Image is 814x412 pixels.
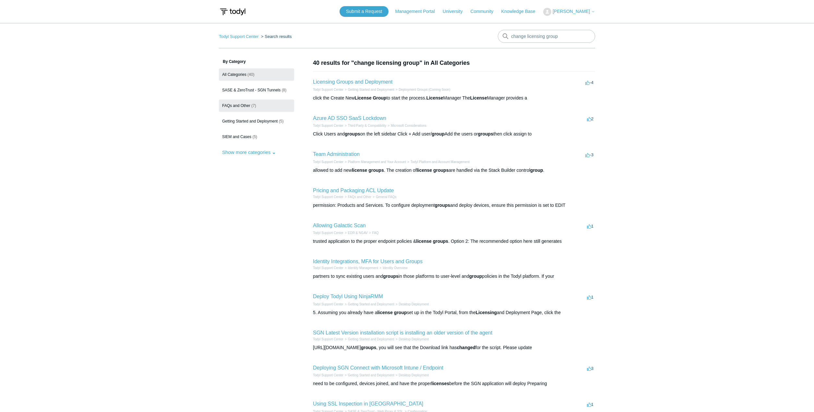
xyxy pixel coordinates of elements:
a: Todyl Support Center [313,302,343,306]
li: Todyl Support Center [313,337,343,342]
li: EDR & NGAV [343,230,368,235]
a: Management Portal [395,8,441,15]
li: Getting Started and Deployment [343,87,394,92]
em: licenses [431,381,449,386]
li: General FAQs [371,194,396,199]
div: [URL][DOMAIN_NAME] , you will see that the Download link has for the script. Please update [313,344,595,351]
div: Click Users and on the left sidebar Click + Add user/ Add the users or then click assign to [313,131,595,137]
button: [PERSON_NAME] [543,8,595,16]
a: Azure AD SSO SaaS Lockdown [313,115,386,121]
li: Microsoft Considerations [386,123,426,128]
em: license [377,310,392,315]
li: Getting Started and Deployment [343,337,394,342]
span: 1 [587,402,593,407]
span: (7) [251,103,256,108]
li: Todyl Support Center [313,265,343,270]
li: Desktop Deployment [394,302,429,307]
a: Todyl Platform and Account Management [411,160,470,164]
span: 2 [587,116,593,121]
a: EDR & NGAV [348,231,368,235]
a: Getting Started and Deployment [348,373,394,377]
a: Desktop Deployment [399,373,429,377]
li: Deployment Groups (Coming Soon) [394,87,450,92]
span: [PERSON_NAME] [553,9,590,14]
a: University [443,8,469,15]
button: Show more categories [219,146,279,158]
div: trusted application to the proper endpoint policies & . Option 2: The recommended option here sti... [313,238,595,245]
a: Todyl Support Center [313,266,343,270]
em: groups [478,131,493,136]
a: All Categories (40) [219,68,294,81]
li: Todyl Support Center [219,34,260,39]
a: Platform Management and Your Account [348,160,406,164]
div: need to be configured, devices joined, and have the proper before the SGN application will deploy... [313,380,595,387]
em: groups [361,345,376,350]
em: License [426,95,443,100]
h1: 40 results for "change licensing group" in All Categories [313,59,595,67]
em: group [394,310,407,315]
li: FAQs and Other [343,194,371,199]
em: changed [457,345,476,350]
div: partners to sync existing users and in those platforms to user-level and policies in the Todyl pl... [313,273,595,280]
input: Search [498,30,595,43]
li: Todyl Support Center [313,230,343,235]
span: 3 [587,366,593,371]
li: Search results [260,34,292,39]
li: Desktop Deployment [394,337,429,342]
h3: By Category [219,59,294,65]
em: group [432,131,445,136]
a: Getting Started and Deployment [348,337,394,341]
a: Pricing and Packaging ACL Update [313,188,394,193]
em: License [470,95,487,100]
span: All Categories [222,72,246,77]
li: Todyl Platform and Account Management [406,159,470,164]
li: Todyl Support Center [313,159,343,164]
em: groups [345,131,360,136]
a: Microsoft Considerations [391,124,426,127]
em: groups [368,168,384,173]
li: Identity Management [343,265,378,270]
a: Submit a Request [340,6,389,17]
span: FAQs and Other [222,103,250,108]
li: Todyl Support Center [313,302,343,307]
span: 1 [587,224,593,229]
a: Todyl Support Center [219,34,258,39]
a: Using SSL Inspection in [GEOGRAPHIC_DATA] [313,401,423,406]
span: Getting Started and Deployment [222,119,278,124]
a: FAQs and Other [348,195,371,199]
a: Getting Started and Deployment [348,88,394,91]
a: Community [471,8,500,15]
em: group [469,274,482,279]
span: (5) [279,119,284,124]
span: SASE & ZeroTrust - SGN Tunnels [222,88,281,92]
span: 1 [587,295,593,300]
a: Team Administration [313,151,360,157]
div: allowed to add new . The creation of are handled via the Stack Builder control . [313,167,595,174]
em: groups [435,203,450,208]
li: Desktop Deployment [394,373,429,378]
a: FAQ [372,231,379,235]
a: Todyl Support Center [313,337,343,341]
div: click the Create New to start the process. Manager The Manager provides a [313,95,595,101]
span: (5) [252,135,257,139]
a: Todyl Support Center [313,373,343,377]
li: Todyl Support Center [313,123,343,128]
em: license [352,168,367,173]
em: groups [433,239,448,244]
em: groups [433,168,449,173]
a: FAQs and Other (7) [219,100,294,112]
a: Todyl Support Center [313,231,343,235]
a: Todyl Support Center [313,88,343,91]
li: Third Party & Compatibility [343,123,386,128]
li: Todyl Support Center [313,194,343,199]
a: Desktop Deployment [399,337,429,341]
em: Licensing [476,310,497,315]
a: Identity Integrations, MFA for Users and Groups [313,259,423,264]
a: Todyl Support Center [313,195,343,199]
li: Getting Started and Deployment [343,373,394,378]
em: license [416,239,431,244]
a: Identity Overview [383,266,408,270]
a: Third Party & Compatibility [348,124,386,127]
li: FAQ [368,230,379,235]
li: Platform Management and Your Account [343,159,406,164]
